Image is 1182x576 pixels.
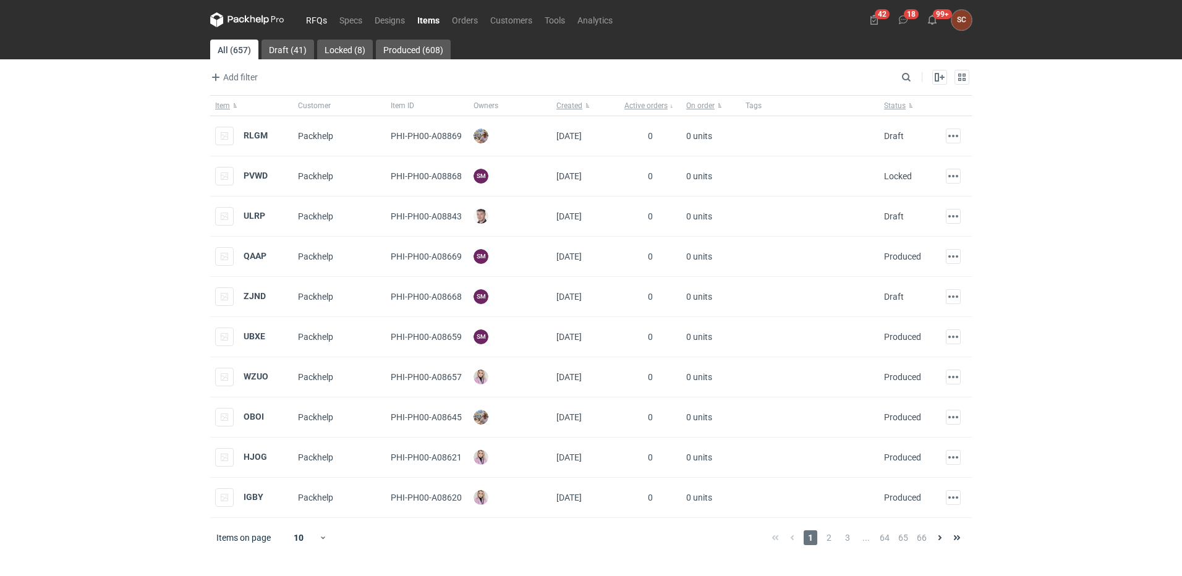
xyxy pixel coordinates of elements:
strong: HJOG [244,452,267,462]
div: 0 units [681,237,741,277]
a: Designs [368,12,411,27]
button: Add filter [208,70,258,85]
div: Produced [884,411,921,423]
span: Packhelp [298,493,333,502]
span: 64 [878,530,891,545]
span: PHI-PH00-A08668 [391,292,462,302]
a: Items [411,12,446,27]
button: Actions [946,209,961,224]
img: Klaudia Wiśniewska [474,490,488,505]
button: Actions [946,490,961,505]
span: Tags [746,101,762,111]
div: 0 units [681,397,741,438]
button: Actions [946,450,961,465]
span: Packhelp [298,452,333,462]
a: Specs [333,12,368,27]
span: Customer [298,101,331,111]
a: RFQs [300,12,333,27]
a: ZJND [244,291,266,301]
span: 0 [648,452,653,462]
div: Locked [884,170,912,182]
span: PHI-PH00-A08659 [391,332,462,342]
span: Packhelp [298,412,333,422]
span: PHI-PH00-A08621 [391,452,462,462]
div: [DATE] [551,156,619,197]
span: Packhelp [298,211,333,221]
a: ULRP [244,211,265,221]
span: 1 [804,530,817,545]
div: [DATE] [551,438,619,478]
figcaption: SM [474,169,488,184]
a: Draft (41) [261,40,314,59]
div: Draft [884,130,904,142]
button: Created [551,96,619,116]
div: 0 units [681,357,741,397]
span: Packhelp [298,171,333,181]
span: 0 [648,332,653,342]
div: Draft [884,210,904,222]
span: 0 [648,412,653,422]
button: Status [879,96,941,116]
a: All (657) [210,40,258,59]
span: 0 [648,493,653,502]
span: Active orders [624,101,668,111]
a: RLGM [244,130,268,140]
button: Actions [946,289,961,304]
a: PVWD [244,171,268,180]
div: 0 units [681,317,741,357]
span: 0 units [686,367,712,387]
div: Produced [884,451,921,464]
div: [DATE] [551,237,619,277]
span: 0 units [686,126,712,146]
div: [DATE] [551,116,619,156]
span: PHI-PH00-A08669 [391,252,462,261]
button: SC [951,10,972,30]
span: 0 [648,171,653,181]
div: 0 units [681,156,741,197]
span: 3 [841,530,854,545]
div: 0 units [681,197,741,237]
a: Produced (608) [376,40,451,59]
div: 0 units [681,277,741,317]
button: 42 [864,10,884,30]
button: 18 [893,10,913,30]
span: 0 units [686,407,712,427]
span: Status [884,101,906,111]
span: 66 [915,530,929,545]
span: PHI-PH00-A08868 [391,171,462,181]
a: Analytics [571,12,619,27]
span: 0 [648,211,653,221]
span: 0 units [686,247,712,266]
span: Item [215,101,230,111]
div: Produced [884,331,921,343]
a: IGBY [244,492,263,502]
a: OBOI [244,412,264,421]
span: 65 [896,530,910,545]
div: Produced [884,250,921,263]
button: Actions [946,169,961,184]
button: Actions [946,329,961,344]
span: Owners [474,101,498,111]
span: 0 units [686,447,712,467]
span: PHI-PH00-A08657 [391,372,462,382]
input: Search [899,70,938,85]
span: 0 units [686,327,712,347]
span: Item ID [391,101,414,111]
a: Orders [446,12,484,27]
a: Customers [484,12,538,27]
div: 0 units [681,116,741,156]
span: ... [859,530,873,545]
strong: WZUO [244,371,268,381]
figcaption: SM [474,289,488,304]
strong: QAAP [244,251,266,261]
a: UBXE [244,331,265,341]
div: [DATE] [551,197,619,237]
button: Actions [946,129,961,143]
div: 0 units [681,478,741,518]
